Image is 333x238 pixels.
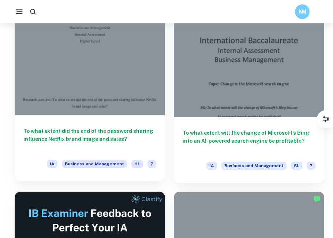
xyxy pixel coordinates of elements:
span: IA [206,162,217,170]
h6: To what extent did the end of the password sharing influence Netflix brand image and sales? [23,127,156,151]
a: To what extent did the end of the password sharing influence Netflix brand image and sales?IABusi... [15,5,165,183]
span: SL [291,162,302,170]
span: Business and Management [221,162,287,170]
span: Business and Management [62,160,127,168]
span: HL [131,160,143,168]
span: 7 [147,160,156,168]
button: KM [295,4,310,19]
h6: KM [298,8,307,16]
h6: To what extent will the change of Microsoft’s Bing into an AI-powered search engine be profitable? [183,129,315,153]
span: 7 [307,162,315,170]
img: Marked [313,195,321,203]
a: To what extent will the change of Microsoft’s Bing into an AI-powered search engine be profitable... [174,5,324,183]
span: IA [47,160,57,168]
button: Filter [318,112,333,126]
